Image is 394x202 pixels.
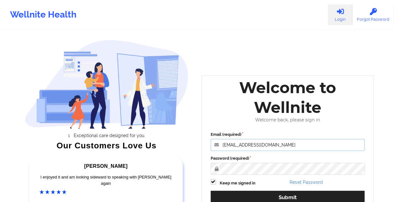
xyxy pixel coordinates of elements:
[206,78,369,117] div: Welcome to Wellnite
[328,4,352,25] a: Login
[39,174,172,187] div: I enjoyed it and am looking sideward to speaking with [PERSON_NAME] again
[211,131,365,138] label: Email (required)
[206,117,369,123] div: Welcome back, please sign in
[211,139,365,151] input: Email address
[352,4,394,25] a: Forgot Password
[84,163,128,169] span: [PERSON_NAME]
[290,180,323,185] a: Reset Password
[25,40,188,129] img: wellnite-auth-hero_200.c722682e.png
[211,155,365,162] label: Password (required)
[25,142,188,149] div: Our Customers Love Us
[220,180,255,186] label: Keep me signed in
[30,133,188,138] li: Exceptional care designed for you.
